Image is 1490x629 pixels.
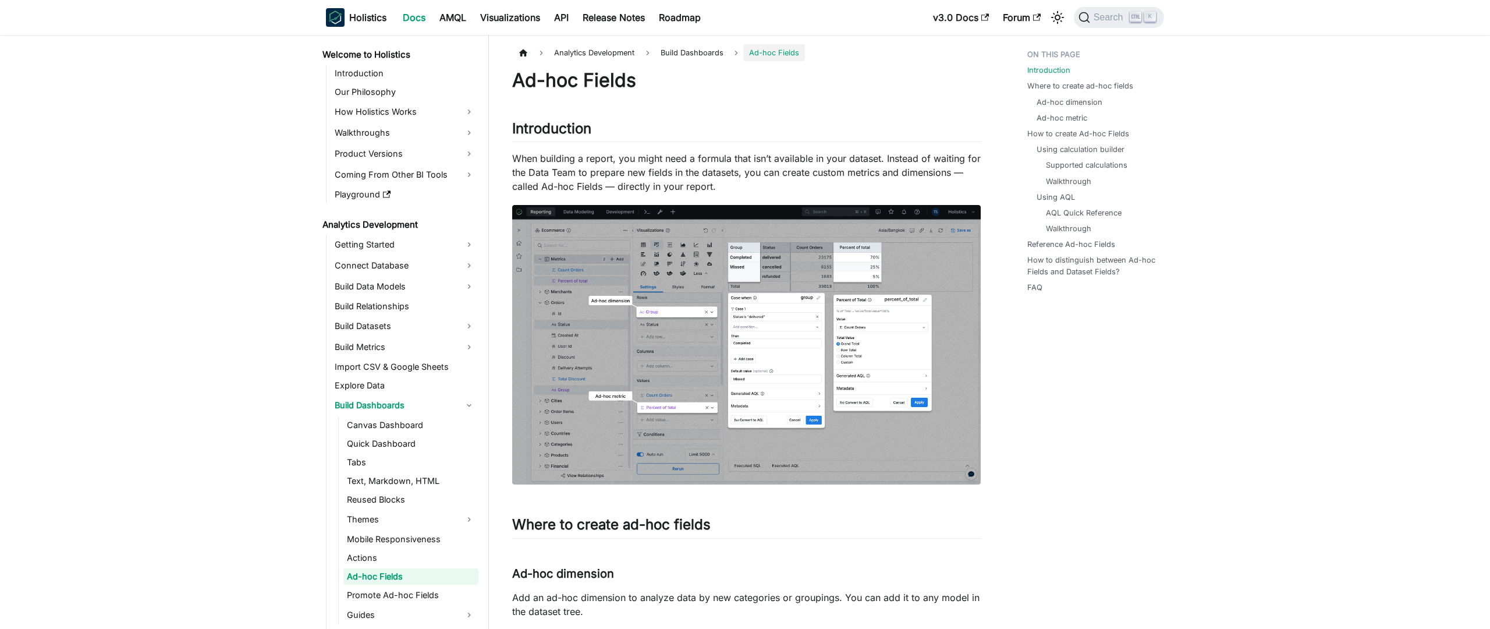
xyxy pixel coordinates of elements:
a: Roadmap [652,8,708,27]
a: Mobile Responsiveness [343,531,478,547]
p: Add an ad-hoc dimension to analyze data by new categories or groupings. You can add it to any mod... [512,591,981,619]
a: Quick Dashboard [343,436,478,452]
p: When building a report, you might need a formula that isn’t available in your dataset. Instead of... [512,151,981,193]
a: Explore Data [331,377,478,394]
h2: Introduction [512,120,981,142]
h1: Ad-hoc Fields [512,69,981,92]
a: Build Data Models [331,277,478,296]
a: Build Datasets [331,317,478,335]
a: Walkthrough [1046,176,1091,187]
a: Build Metrics [331,338,478,356]
h3: Ad-hoc dimension [512,567,981,581]
a: Ad-hoc dimension [1037,97,1102,108]
b: Holistics [349,10,386,24]
a: API [547,8,576,27]
img: Holistics [326,8,345,27]
a: How to distinguish between Ad-hoc Fields and Dataset Fields? [1027,255,1157,277]
a: Release Notes [576,8,652,27]
a: Actions [343,550,478,566]
a: Visualizations [473,8,547,27]
a: Build Relationships [331,298,478,314]
a: Themes [343,510,478,529]
a: Getting Started [331,235,478,254]
a: AMQL [432,8,473,27]
span: Analytics Development [548,44,640,61]
a: Text, Markdown, HTML [343,473,478,489]
a: Canvas Dashboard [343,417,478,433]
button: Switch between dark and light mode (currently light mode) [1048,8,1067,27]
a: Using calculation builder [1037,144,1124,155]
a: Introduction [331,65,478,82]
a: Promote Ad-hoc Fields [343,587,478,603]
a: Ad-hoc Fields [343,568,478,585]
a: Coming From Other BI Tools [331,165,478,184]
a: HolisticsHolistics [326,8,386,27]
a: Walkthrough [1046,223,1091,234]
a: Where to create ad-hoc fields [1027,80,1133,91]
a: Connect Database [331,256,478,275]
a: Product Versions [331,144,478,163]
a: Welcome to Holistics [319,47,478,63]
img: Ad-hoc fields overview [512,205,981,485]
a: Walkthroughs [331,123,478,142]
span: Build Dashboards [655,44,729,61]
a: How Holistics Works [331,103,478,121]
a: How to create Ad-hoc Fields [1027,128,1129,139]
h2: Where to create ad-hoc fields [512,516,981,538]
a: Build Dashboards [331,396,478,415]
a: v3.0 Docs [926,8,996,27]
a: Analytics Development [319,217,478,233]
a: Playground [331,186,478,203]
a: Tabs [343,454,478,471]
a: FAQ [1027,282,1042,293]
a: Supported calculations [1046,160,1127,171]
a: Reused Blocks [343,492,478,508]
a: Home page [512,44,534,61]
nav: Docs sidebar [314,35,489,629]
a: AQL Quick Reference [1046,207,1122,218]
span: Ad-hoc Fields [743,44,805,61]
a: Docs [396,8,432,27]
button: Search (Ctrl+K) [1074,7,1164,28]
span: Search [1090,12,1130,23]
a: Introduction [1027,65,1070,76]
a: Guides [343,606,478,624]
a: Reference Ad-hoc Fields [1027,239,1115,250]
nav: Breadcrumbs [512,44,981,61]
kbd: K [1144,12,1156,22]
a: Forum [996,8,1048,27]
a: Using AQL [1037,192,1075,203]
a: Ad-hoc metric [1037,112,1087,123]
a: Import CSV & Google Sheets [331,359,478,375]
a: Our Philosophy [331,84,478,100]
